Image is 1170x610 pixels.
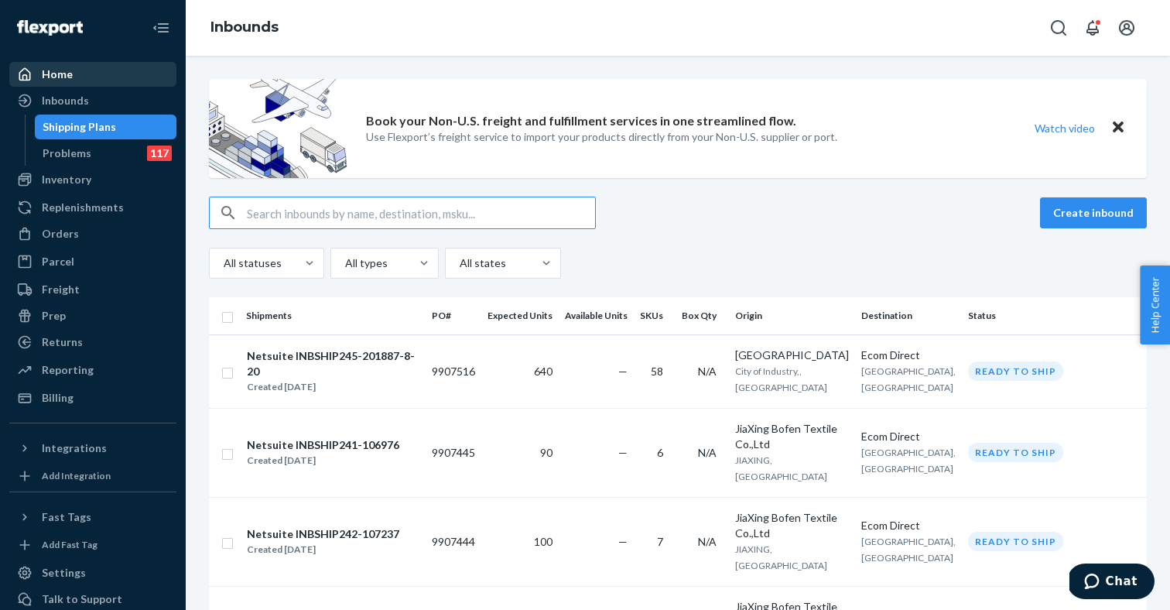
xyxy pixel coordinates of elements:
iframe: Opens a widget where you can chat to one of our agents [1069,564,1155,602]
span: JIAXING, [GEOGRAPHIC_DATA] [735,454,827,482]
div: Home [42,67,73,82]
span: [GEOGRAPHIC_DATA], [GEOGRAPHIC_DATA] [861,536,956,564]
div: Add Fast Tag [42,538,97,551]
div: Ready to ship [968,362,1063,381]
p: Book your Non-U.S. freight and fulfillment services in one streamlined flow. [366,112,796,130]
div: Orders [42,226,79,242]
a: Add Integration [9,467,176,485]
a: Orders [9,221,176,246]
th: Destination [855,297,962,334]
a: Settings [9,560,176,585]
span: 58 [651,365,663,378]
th: SKUs [634,297,676,334]
input: All states [458,255,460,271]
a: Add Fast Tag [9,536,176,554]
button: Fast Tags [9,505,176,529]
td: 9907516 [426,334,481,408]
div: Talk to Support [42,591,122,607]
img: Flexport logo [17,20,83,36]
div: JiaXing Bofen Textile Co.,Ltd [735,421,849,452]
a: Shipping Plans [35,115,177,139]
a: Billing [9,386,176,410]
div: Ecom Direct [861,518,956,533]
div: [GEOGRAPHIC_DATA] [735,348,849,363]
div: Problems [43,146,91,161]
div: Shipping Plans [43,119,116,135]
div: Integrations [42,440,107,456]
button: Integrations [9,436,176,461]
a: Inbounds [9,88,176,113]
div: 117 [147,146,172,161]
div: Ecom Direct [861,348,956,363]
span: [GEOGRAPHIC_DATA], [GEOGRAPHIC_DATA] [861,447,956,475]
span: N/A [698,365,717,378]
span: 7 [657,535,663,548]
td: 9907444 [426,497,481,586]
div: Freight [42,282,80,297]
div: Netsuite INBSHIP245-201887-8-20 [247,348,419,379]
div: Netsuite INBSHIP242-107237 [247,526,399,542]
div: Netsuite INBSHIP241-106976 [247,437,399,453]
button: Close [1108,117,1128,139]
div: Ready to ship [968,443,1063,462]
a: Inbounds [210,19,279,36]
span: 90 [540,446,552,459]
span: — [618,446,628,459]
th: Shipments [240,297,426,334]
div: Billing [42,390,74,406]
span: — [618,535,628,548]
a: Parcel [9,249,176,274]
input: All statuses [222,255,224,271]
div: Inbounds [42,93,89,108]
input: Search inbounds by name, destination, msku... [247,197,595,228]
div: Add Integration [42,469,111,482]
div: Replenishments [42,200,124,215]
button: Help Center [1140,266,1170,344]
div: Settings [42,565,86,581]
div: Created [DATE] [247,453,399,468]
a: Problems117 [35,141,177,166]
div: Ecom Direct [861,429,956,444]
span: 640 [534,365,552,378]
span: [GEOGRAPHIC_DATA], [GEOGRAPHIC_DATA] [861,365,956,393]
button: Create inbound [1040,197,1147,228]
span: N/A [698,535,717,548]
a: Returns [9,330,176,355]
span: City of Industry,, [GEOGRAPHIC_DATA] [735,365,827,393]
a: Home [9,62,176,87]
ol: breadcrumbs [198,5,291,50]
button: Open account menu [1111,12,1142,43]
span: N/A [698,446,717,459]
a: Freight [9,277,176,302]
span: 100 [534,535,552,548]
div: Fast Tags [42,509,91,525]
button: Open notifications [1077,12,1108,43]
p: Use Flexport’s freight service to import your products directly from your Non-U.S. supplier or port. [366,129,837,145]
span: — [618,365,628,378]
div: Inventory [42,172,91,187]
button: Watch video [1025,117,1105,139]
span: JIAXING, [GEOGRAPHIC_DATA] [735,543,827,571]
div: Prep [42,308,66,324]
div: Created [DATE] [247,379,419,395]
th: PO# [426,297,481,334]
th: Expected Units [481,297,559,334]
a: Inventory [9,167,176,192]
button: Open Search Box [1043,12,1074,43]
th: Box Qty [676,297,729,334]
div: Returns [42,334,83,350]
div: Ready to ship [968,532,1063,551]
th: Origin [729,297,855,334]
div: Parcel [42,254,74,269]
a: Replenishments [9,195,176,220]
th: Available Units [559,297,634,334]
td: 9907445 [426,408,481,497]
a: Prep [9,303,176,328]
div: Created [DATE] [247,542,399,557]
input: All types [344,255,345,271]
div: Reporting [42,362,94,378]
div: JiaXing Bofen Textile Co.,Ltd [735,510,849,541]
span: 6 [657,446,663,459]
